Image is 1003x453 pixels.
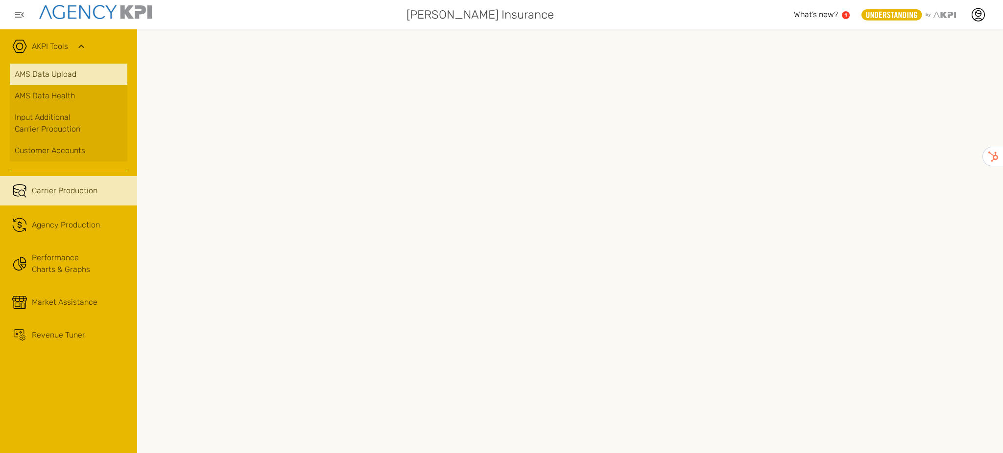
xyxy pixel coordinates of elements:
[32,329,85,341] span: Revenue Tuner
[10,107,127,140] a: Input AdditionalCarrier Production
[39,5,152,19] img: agencykpi-logo-550x69-2d9e3fa8.png
[32,219,100,231] span: Agency Production
[794,10,838,19] span: What’s new?
[842,11,850,19] a: 1
[845,12,847,18] text: 1
[15,145,122,157] div: Customer Accounts
[32,41,68,52] a: AKPI Tools
[32,296,97,308] span: Market Assistance
[406,6,554,23] span: [PERSON_NAME] Insurance
[32,185,97,197] span: Carrier Production
[10,85,127,107] a: AMS Data Health
[15,90,75,102] span: AMS Data Health
[10,64,127,85] a: AMS Data Upload
[10,140,127,161] a: Customer Accounts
